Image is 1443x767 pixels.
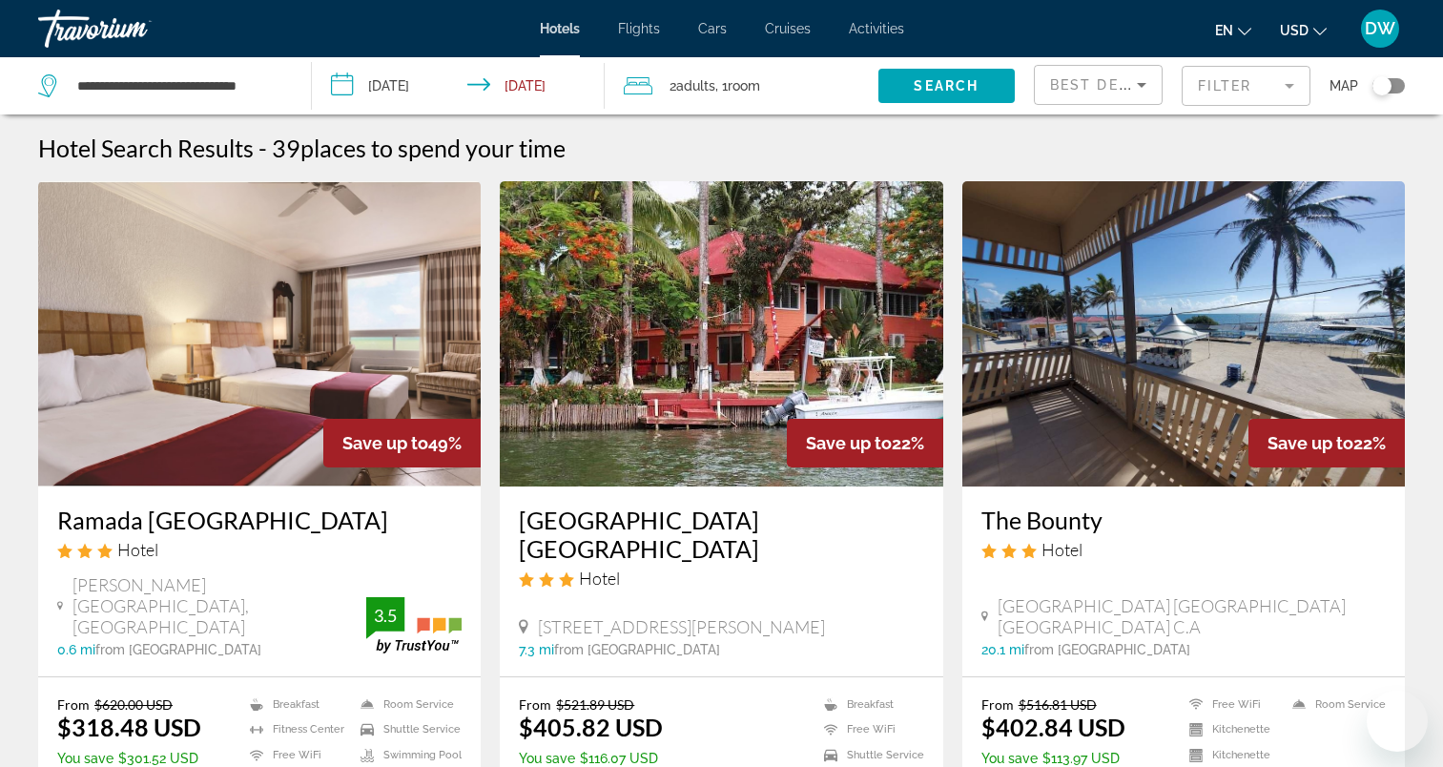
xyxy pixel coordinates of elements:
img: Hotel image [38,181,481,487]
li: Fitness Center [240,722,351,738]
span: [PERSON_NAME][GEOGRAPHIC_DATA], [GEOGRAPHIC_DATA] [72,574,366,637]
p: $116.07 USD [519,751,663,766]
span: 7.3 mi [519,642,554,657]
span: From [57,696,90,713]
span: Hotel [579,568,620,589]
a: Cruises [765,21,811,36]
mat-select: Sort by [1050,73,1146,96]
p: $301.52 USD [57,751,201,766]
ins: $318.48 USD [57,713,201,741]
button: Travelers: 2 adults, 0 children [605,57,878,114]
a: Hotels [540,21,580,36]
li: Swimming Pool [351,747,462,763]
button: User Menu [1355,9,1405,49]
li: Breakfast [814,696,924,713]
div: 22% [1248,419,1405,467]
div: 3 star Hotel [57,539,462,560]
h1: Hotel Search Results [38,134,254,162]
span: Adults [676,78,715,93]
button: Check-in date: Oct 23, 2025 Check-out date: Oct 27, 2025 [312,57,605,114]
span: 0.6 mi [57,642,95,657]
div: 22% [787,419,943,467]
span: [GEOGRAPHIC_DATA] [GEOGRAPHIC_DATA] [GEOGRAPHIC_DATA] C.A [998,595,1386,637]
span: From [519,696,551,713]
li: Breakfast [240,696,351,713]
button: Search [878,69,1015,103]
span: From [981,696,1014,713]
del: $620.00 USD [94,696,173,713]
iframe: Button to launch messaging window [1367,691,1428,752]
ins: $405.82 USD [519,713,663,741]
button: Filter [1182,65,1310,107]
img: Hotel image [500,181,942,487]
li: Room Service [351,696,462,713]
span: - [258,134,267,162]
del: $521.89 USD [556,696,634,713]
div: 3 star Hotel [981,539,1386,560]
span: [STREET_ADDRESS][PERSON_NAME] [538,616,825,637]
span: , 1 [715,73,760,99]
p: $113.97 USD [981,751,1125,766]
li: Free WiFi [814,722,924,738]
li: Shuttle Service [351,722,462,738]
li: Room Service [1283,696,1386,713]
span: You save [57,751,113,766]
del: $516.81 USD [1019,696,1097,713]
img: trustyou-badge.svg [366,597,462,653]
div: 3.5 [366,604,404,627]
span: Save up to [1268,433,1353,453]
li: Kitchenette [1180,747,1283,763]
h2: 39 [272,134,566,162]
span: Hotel [117,539,158,560]
ins: $402.84 USD [981,713,1125,741]
img: Hotel image [962,181,1405,487]
span: DW [1365,19,1395,38]
span: Search [914,78,979,93]
div: 3 star Hotel [519,568,923,589]
a: Cars [698,21,727,36]
a: Ramada [GEOGRAPHIC_DATA] [57,506,462,534]
li: Kitchenette [1180,722,1283,738]
span: from [GEOGRAPHIC_DATA] [95,642,261,657]
span: You save [519,751,575,766]
a: The Bounty [981,506,1386,534]
li: Shuttle Service [814,747,924,763]
span: en [1215,23,1233,38]
a: Travorium [38,4,229,53]
a: Flights [618,21,660,36]
span: Best Deals [1050,77,1149,93]
span: Save up to [342,433,428,453]
span: 2 [670,73,715,99]
a: [GEOGRAPHIC_DATA] [GEOGRAPHIC_DATA] [519,506,923,563]
span: You save [981,751,1038,766]
span: from [GEOGRAPHIC_DATA] [1024,642,1190,657]
span: Hotel [1041,539,1082,560]
span: Save up to [806,433,892,453]
li: Free WiFi [240,747,351,763]
span: 20.1 mi [981,642,1024,657]
span: from [GEOGRAPHIC_DATA] [554,642,720,657]
span: Room [728,78,760,93]
a: Activities [849,21,904,36]
span: USD [1280,23,1309,38]
span: places to spend your time [300,134,566,162]
div: 49% [323,419,481,467]
li: Free WiFi [1180,696,1283,713]
button: Change currency [1280,16,1327,44]
span: Map [1330,73,1358,99]
button: Toggle map [1358,77,1405,94]
button: Change language [1215,16,1251,44]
